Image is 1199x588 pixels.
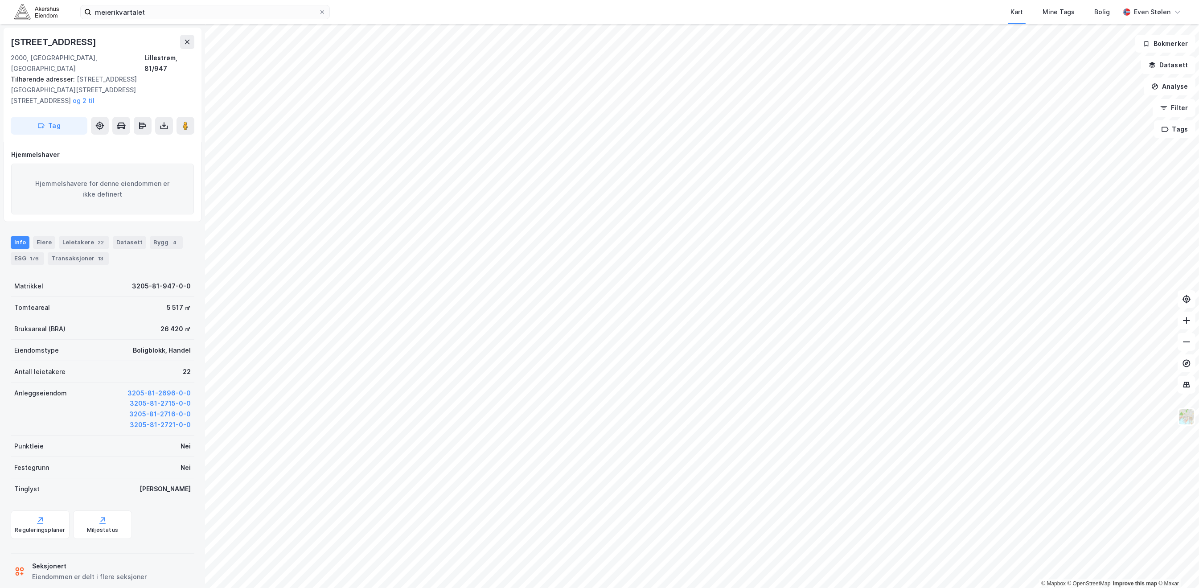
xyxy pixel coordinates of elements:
div: Tinglyst [14,484,40,494]
div: Antall leietakere [14,366,66,377]
button: 3205-81-2721-0-0 [130,419,191,430]
button: 3205-81-2696-0-0 [127,388,191,399]
div: [STREET_ADDRESS] [11,35,98,49]
img: akershus-eiendom-logo.9091f326c980b4bce74ccdd9f866810c.svg [14,4,59,20]
a: Mapbox [1041,580,1066,587]
div: Bruksareal (BRA) [14,324,66,334]
div: Reguleringsplaner [15,526,65,534]
button: 3205-81-2715-0-0 [130,398,191,409]
div: 2000, [GEOGRAPHIC_DATA], [GEOGRAPHIC_DATA] [11,53,144,74]
img: Z [1178,408,1195,425]
button: 3205-81-2716-0-0 [129,409,191,419]
div: 3205-81-947-0-0 [132,281,191,292]
div: ESG [11,252,44,265]
div: Festegrunn [14,462,49,473]
iframe: Chat Widget [1154,545,1199,588]
div: [STREET_ADDRESS][GEOGRAPHIC_DATA][STREET_ADDRESS][STREET_ADDRESS] [11,74,187,106]
button: Analyse [1144,78,1195,95]
div: Nei [181,441,191,452]
div: Seksjonert [32,561,147,572]
div: Even Stølen [1134,7,1170,17]
div: Lillestrøm, 81/947 [144,53,194,74]
div: Eiendommen er delt i flere seksjoner [32,572,147,582]
button: Tags [1154,120,1195,138]
div: Kontrollprogram for chat [1154,545,1199,588]
div: 13 [96,254,105,263]
div: Bolig [1094,7,1110,17]
button: Datasett [1141,56,1195,74]
div: Eiendomstype [14,345,59,356]
div: Kart [1010,7,1023,17]
button: Bokmerker [1135,35,1195,53]
input: Søk på adresse, matrikkel, gårdeiere, leietakere eller personer [91,5,319,19]
div: Hjemmelshavere for denne eiendommen er ikke definert [11,164,194,214]
div: Anleggseiendom [14,388,67,399]
div: Transaksjoner [48,252,109,265]
div: 4 [170,238,179,247]
div: 26 420 ㎡ [160,324,191,334]
div: Matrikkel [14,281,43,292]
div: 5 517 ㎡ [167,302,191,313]
div: Miljøstatus [87,526,118,534]
div: [PERSON_NAME] [140,484,191,494]
div: Boligblokk, Handel [133,345,191,356]
div: 176 [28,254,41,263]
div: 22 [183,366,191,377]
button: Filter [1153,99,1195,117]
div: Bygg [150,236,183,249]
a: OpenStreetMap [1068,580,1111,587]
div: 22 [96,238,106,247]
div: Mine Tags [1043,7,1075,17]
a: Improve this map [1113,580,1157,587]
button: Tag [11,117,87,135]
div: Nei [181,462,191,473]
div: Datasett [113,236,146,249]
div: Tomteareal [14,302,50,313]
div: Punktleie [14,441,44,452]
div: Leietakere [59,236,109,249]
div: Hjemmelshaver [11,149,194,160]
span: Tilhørende adresser: [11,75,77,83]
div: Eiere [33,236,55,249]
div: Info [11,236,29,249]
